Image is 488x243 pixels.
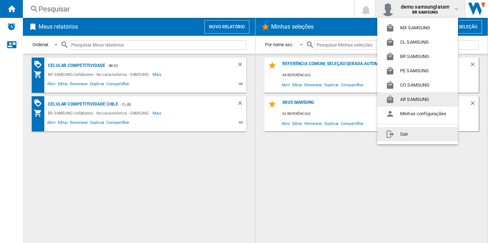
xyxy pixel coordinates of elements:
button: PE SAMSUNG [377,64,458,78]
button: CL SAMSUNG [377,35,458,49]
button: Minhas configurações [377,107,458,121]
button: BR SAMSUNG [377,49,458,64]
button: Sair [377,127,458,141]
button: AR SAMSUNG [377,92,458,107]
button: MX SAMSUNG [377,21,458,35]
button: CO SAMSUNG [377,78,458,92]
